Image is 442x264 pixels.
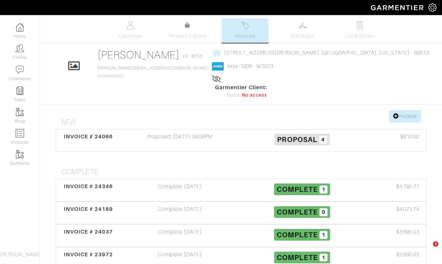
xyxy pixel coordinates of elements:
[279,18,326,43] a: Wardrobe
[97,66,208,79] span: 6509060260
[119,133,241,148] div: Proposed [DATE] 09:06PM
[235,32,255,40] span: Invoices
[277,253,318,262] span: Complete
[356,21,364,29] img: todo-9ac3debb85659649dc8f770b8b6100bb5dab4b48dedcbae339e5042a72dfd3cc.svg
[419,241,435,257] iframe: Intercom live chat
[56,224,426,247] a: INVOICE # 24037 Complete [DATE] Complete 1 $3,695.03
[428,3,437,12] img: gear-icon-white-bd11855cb880d31180b6d7d6211b90ccbf57a29d726f0c71d8c61bd08dd39cc2.png
[107,18,154,43] a: Overview
[389,110,421,123] a: Invoice
[319,136,327,144] span: 4
[277,185,318,193] span: Complete
[64,251,113,258] span: INVOICE # 23972
[396,182,419,190] span: $4,195.71
[64,229,113,235] span: INVOICE # 24037
[56,129,426,152] a: INVOICE # 24066 Proposed [DATE] 09:06PM Proposal 4 $810.00
[97,49,180,61] a: [PERSON_NAME]
[396,228,419,236] span: $3,695.03
[119,32,141,40] span: Overview
[16,44,24,52] img: clients-icon-6bae9207a08558b7cb47a8932f037763ab4055f8c8b6bfacd5dc20c3e0201464.png
[212,62,224,71] img: american_express-1200034d2e149cdf2cc7894a33a747db654cf6f8355cb502592f1d228b2ac700.png
[400,133,419,141] span: $810.00
[433,241,438,247] span: 2
[224,50,429,56] span: [STREET_ADDRESS][PERSON_NAME] [GEOGRAPHIC_DATA], [US_STATE] - 60613
[61,118,426,126] h4: New
[277,135,317,144] span: Proposal
[16,150,24,158] img: garments-icon-b7da505a4dc4fd61783c78ac3ca0ef83fa9d6f193b1c9dc38574b1d14d53ca28.png
[16,65,24,74] img: comment-icon-a0a6a9ef722e966f86d9cbdc48e553b5cf19dbc54f86b18d962a5391bc8f6eb6.png
[212,48,429,57] a: [STREET_ADDRESS][PERSON_NAME] [GEOGRAPHIC_DATA], [US_STATE] - 60613
[183,52,203,60] span: ID: #656
[61,168,426,176] h4: Complete
[337,18,383,43] a: Look Books
[319,231,327,239] span: 1
[97,66,208,71] a: [PERSON_NAME][EMAIL_ADDRESS][DOMAIN_NAME]
[396,251,419,259] span: $3,695.03
[228,63,273,69] a: xxxx-1008 - 9/2023
[56,179,426,202] a: INVOICE # 24346 Complete [DATE] Complete 1 $4,195.71
[345,32,375,40] span: Look Books
[16,87,24,95] img: reminder-icon-8004d30b9f0a5d33ae49ab947aed9ed385cf756f9e5892f1edd6e32f2345188e.png
[290,32,314,40] span: Wardrobe
[56,202,426,224] a: INVOICE # 24189 Complete [DATE] Complete 0 $4,073.74
[126,21,135,29] img: basicinfo-40fd8af6dae0f16599ec9e87c0ef1c0a1fdea2edbe929e3d69a839185d80c458.svg
[64,206,113,212] span: INVOICE # 24189
[277,231,318,239] span: Complete
[119,205,241,221] div: Complete [DATE]
[368,2,428,13] img: garmentier-logo-header-white-b43fb05a5012e4ada735d5af1a66efaba907eab6374d6393d1fbf88cb4ef424d.png
[64,133,113,140] span: INVOICE # 24066
[277,208,318,216] span: Complete
[242,92,267,99] span: No access
[222,18,268,43] a: Invoices
[16,108,24,116] img: garments-icon-b7da505a4dc4fd61783c78ac3ca0ef83fa9d6f193b1c9dc38574b1d14d53ca28.png
[119,182,241,198] div: Complete [DATE]
[164,21,211,40] a: Product Library
[64,183,113,189] span: INVOICE # 24346
[169,32,207,40] span: Product Library
[215,84,267,92] span: Garmentier Client:
[215,92,267,99] div: Status:
[16,129,24,137] img: orders-icon-0abe47150d42831381b5fb84f609e132dff9fe21cb692f30cb5eec754e2cba89.png
[396,205,419,213] span: $4,073.74
[319,185,327,193] span: 1
[241,21,249,29] img: orders-27d20c2124de7fd6de4e0e44c1d41de31381a507db9b33961299e4e07d508b8c.svg
[119,228,241,243] div: Complete [DATE]
[16,23,24,31] img: dashboard-icon-dbcd8f5a0b271acd01030246c82b418ddd0df26cd7fceb0bd07c9910d44c42f6.png
[319,254,327,262] span: 1
[319,208,327,216] span: 0
[298,21,307,29] img: wardrobe-487a4870c1b7c33e795ec22d11cfc2ed9d08956e64fb3008fe2437562e282088.svg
